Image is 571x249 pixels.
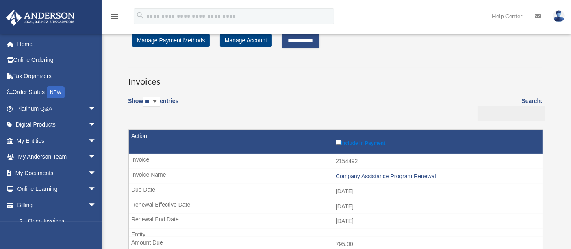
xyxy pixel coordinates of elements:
[110,11,119,21] i: menu
[475,96,543,121] label: Search:
[336,140,341,145] input: Include in Payment
[553,10,565,22] img: User Pic
[4,10,77,26] img: Anderson Advisors Platinum Portal
[6,84,109,101] a: Order StatusNEW
[128,96,178,115] label: Show entries
[132,34,210,47] a: Manage Payment Methods
[110,14,119,21] a: menu
[88,117,104,133] span: arrow_drop_down
[6,165,109,181] a: My Documentsarrow_drop_down
[6,133,109,149] a: My Entitiesarrow_drop_down
[129,154,543,169] td: 2154492
[47,86,65,98] div: NEW
[336,138,538,146] label: Include in Payment
[6,100,109,117] a: Platinum Q&Aarrow_drop_down
[88,181,104,198] span: arrow_drop_down
[6,117,109,133] a: Digital Productsarrow_drop_down
[478,106,545,121] input: Search:
[6,68,109,84] a: Tax Organizers
[24,216,28,227] span: $
[136,11,145,20] i: search
[336,173,538,180] div: Company Assistance Program Renewal
[6,197,104,213] a: Billingarrow_drop_down
[129,199,543,214] td: [DATE]
[129,184,543,199] td: [DATE]
[6,149,109,165] a: My Anderson Teamarrow_drop_down
[88,165,104,181] span: arrow_drop_down
[6,181,109,197] a: Online Learningarrow_drop_down
[129,214,543,229] td: [DATE]
[88,133,104,149] span: arrow_drop_down
[143,97,160,107] select: Showentries
[11,213,100,230] a: $Open Invoices
[128,68,543,88] h3: Invoices
[6,52,109,68] a: Online Ordering
[88,149,104,166] span: arrow_drop_down
[220,34,272,47] a: Manage Account
[88,100,104,117] span: arrow_drop_down
[6,36,109,52] a: Home
[88,197,104,214] span: arrow_drop_down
